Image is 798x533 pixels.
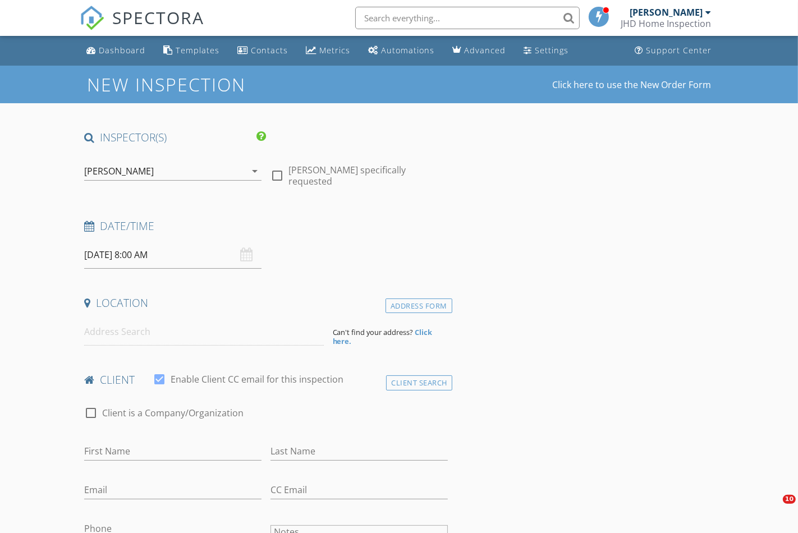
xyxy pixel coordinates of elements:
[84,296,448,310] h4: Location
[355,7,580,29] input: Search everything...
[301,40,355,61] a: Metrics
[319,45,350,56] div: Metrics
[248,164,262,178] i: arrow_drop_down
[84,373,448,387] h4: client
[448,40,510,61] a: Advanced
[760,495,787,522] iframe: Intercom live chat
[80,15,204,39] a: SPECTORA
[630,7,703,18] div: [PERSON_NAME]
[288,164,448,187] label: [PERSON_NAME] specifically requested
[386,298,452,314] div: Address Form
[80,6,104,30] img: The Best Home Inspection Software - Spectora
[176,45,219,56] div: Templates
[251,45,288,56] div: Contacts
[233,40,292,61] a: Contacts
[171,374,343,385] label: Enable Client CC email for this inspection
[99,45,145,56] div: Dashboard
[364,40,439,61] a: Automations (Basic)
[464,45,506,56] div: Advanced
[630,40,716,61] a: Support Center
[87,75,336,94] h1: New Inspection
[84,241,262,269] input: Select date
[159,40,224,61] a: Templates
[82,40,150,61] a: Dashboard
[333,327,433,346] strong: Click here.
[333,327,414,337] span: Can't find your address?
[386,375,452,390] div: Client Search
[84,166,154,176] div: [PERSON_NAME]
[381,45,434,56] div: Automations
[84,318,323,346] input: Address Search
[84,130,266,145] h4: INSPECTOR(S)
[646,45,712,56] div: Support Center
[84,219,448,233] h4: Date/Time
[112,6,204,29] span: SPECTORA
[519,40,573,61] a: Settings
[783,495,796,504] span: 10
[535,45,568,56] div: Settings
[102,407,244,419] label: Client is a Company/Organization
[552,80,711,89] a: Click here to use the New Order Form
[621,18,711,29] div: JHD Home Inspection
